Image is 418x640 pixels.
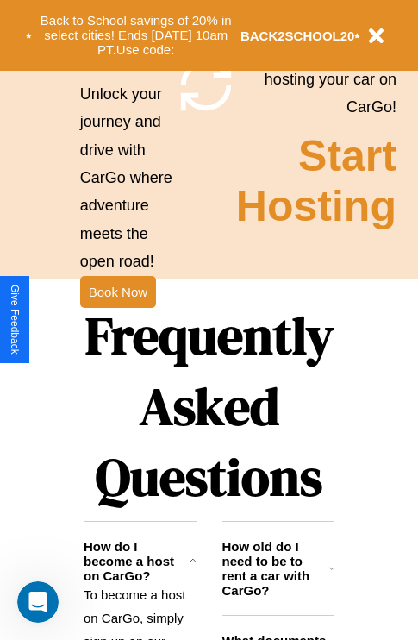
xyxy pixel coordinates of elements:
[9,285,21,355] div: Give Feedback
[240,28,355,43] b: BACK2SCHOOL20
[80,80,176,276] p: Unlock your journey and drive with CarGo where adventure meets the open road!
[80,276,156,308] button: Book Now
[222,539,330,598] h3: How old do I need to be to rent a car with CarGo?
[32,9,240,62] button: Back to School savings of 20% in select cities! Ends [DATE] 10am PT.Use code:
[84,292,334,521] h1: Frequently Asked Questions
[17,581,59,623] iframe: Intercom live chat
[84,539,190,583] h3: How do I become a host on CarGo?
[236,131,396,231] h2: Start Hosting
